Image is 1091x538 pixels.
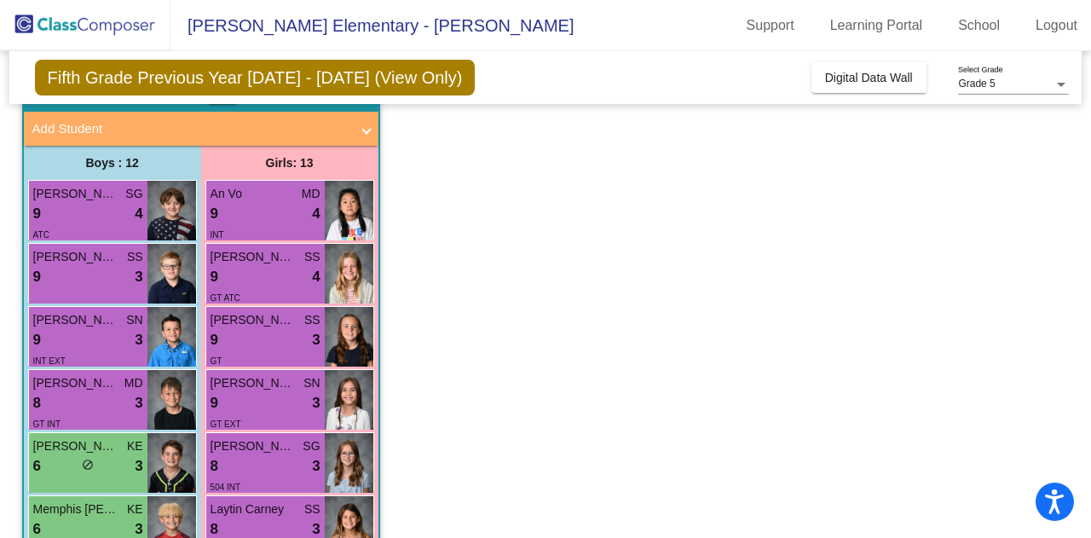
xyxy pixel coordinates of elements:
[33,437,118,455] span: [PERSON_NAME]
[127,500,143,518] span: KE
[312,392,320,414] span: 3
[33,374,118,392] span: [PERSON_NAME]
[33,203,41,225] span: 9
[312,203,320,225] span: 4
[211,356,222,366] span: GT
[211,500,296,518] span: Laytin Carney
[958,78,995,90] span: Grade 5
[135,266,142,288] span: 3
[211,329,218,351] span: 9
[211,266,218,288] span: 9
[33,329,41,351] span: 9
[82,459,94,471] span: do_not_disturb_alt
[33,392,41,414] span: 8
[211,311,296,329] span: [PERSON_NAME]
[211,230,224,240] span: INT
[211,374,296,392] span: [PERSON_NAME]
[211,293,240,303] span: GT ATC
[126,311,142,329] span: SN
[211,392,218,414] span: 9
[312,329,320,351] span: 3
[211,455,218,477] span: 8
[312,455,320,477] span: 3
[127,437,143,455] span: KE
[211,203,218,225] span: 9
[208,78,238,104] button: Print Students Details
[24,146,201,180] div: Boys : 12
[211,419,241,429] span: GT EXT
[304,311,320,329] span: SS
[312,266,320,288] span: 4
[201,146,378,180] div: Girls: 13
[24,112,378,146] mat-expansion-panel-header: Add Student
[33,266,41,288] span: 9
[135,329,142,351] span: 3
[124,374,143,392] span: MD
[33,500,118,518] span: Memphis [PERSON_NAME]
[35,60,476,95] span: Fifth Grade Previous Year [DATE] - [DATE] (View Only)
[33,185,118,203] span: [PERSON_NAME]
[733,12,808,39] a: Support
[817,12,937,39] a: Learning Portal
[135,203,142,225] span: 4
[170,12,574,39] span: [PERSON_NAME] Elementary - [PERSON_NAME]
[135,392,142,414] span: 3
[125,185,142,203] span: SG
[33,455,41,477] span: 6
[211,437,296,455] span: [PERSON_NAME]
[211,483,241,492] span: 504 INT
[302,185,320,203] span: MD
[33,311,118,329] span: [PERSON_NAME]
[127,248,143,266] span: SS
[33,248,118,266] span: [PERSON_NAME]
[211,248,296,266] span: [PERSON_NAME]
[211,185,296,203] span: An Vo
[33,419,61,429] span: GT INT
[303,374,320,392] span: SN
[1022,12,1091,39] a: Logout
[825,71,913,84] span: Digital Data Wall
[304,500,320,518] span: SS
[304,248,320,266] span: SS
[303,437,320,455] span: SG
[33,356,66,366] span: INT EXT
[944,12,1013,39] a: School
[811,62,926,93] button: Digital Data Wall
[32,119,349,139] mat-panel-title: Add Student
[33,230,49,240] span: ATC
[135,455,142,477] span: 3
